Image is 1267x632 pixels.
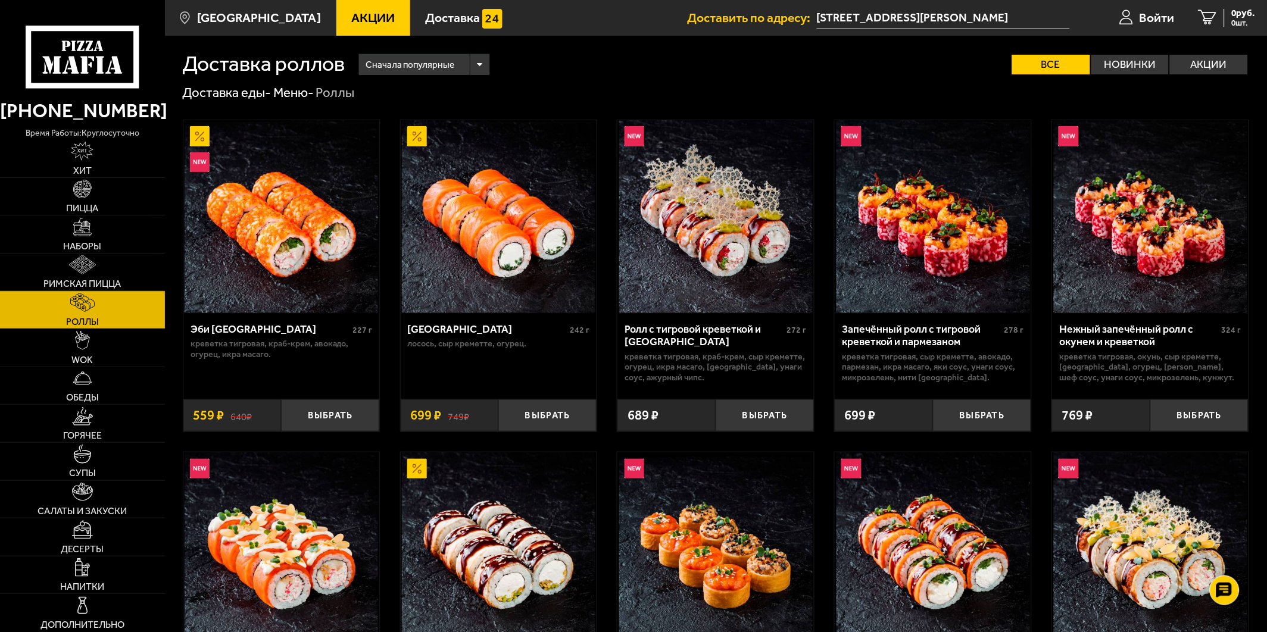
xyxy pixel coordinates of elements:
[193,409,224,422] span: 559 ₽
[1232,9,1255,18] span: 0 руб.
[190,152,210,172] img: Новинка
[352,325,372,335] span: 227 г
[933,399,1031,431] button: Выбрать
[787,325,807,335] span: 272 г
[66,317,99,327] span: Роллы
[716,399,814,431] button: Выбрать
[1232,19,1255,27] span: 0 шт.
[183,85,271,101] a: Доставка еды-
[482,9,502,29] img: 15daf4d41897b9f0e9f617042186c801.svg
[619,120,813,314] img: Ролл с тигровой креветкой и Гуакамоле
[230,409,252,422] s: 640 ₽
[1150,399,1249,431] button: Выбрать
[1052,120,1249,314] a: НовинкаНежный запечённый ролл с окунем и креветкой
[837,120,1030,314] img: Запечённый ролл с тигровой креветкой и пармезаном
[190,459,210,478] img: Новинка
[1060,323,1219,349] div: Нежный запечённый ролл с окунем и креветкой
[43,279,121,289] span: Римская пицца
[842,323,1001,349] div: Запечённый ролл с тигровой креветкой и пармезаном
[60,582,104,592] span: Напитки
[69,468,96,478] span: Супы
[71,355,93,365] span: WOK
[408,339,589,349] p: лосось, Сыр креметте, огурец.
[410,409,441,422] span: 699 ₽
[1140,11,1175,24] span: Войти
[281,399,379,431] button: Выбрать
[835,120,1031,314] a: НовинкаЗапечённый ролл с тигровой креветкой и пармезаном
[38,506,127,516] span: Салаты и закуски
[1222,325,1241,335] span: 324 г
[183,120,380,314] a: АкционныйНовинкаЭби Калифорния
[625,323,784,349] div: Ролл с тигровой креветкой и [GEOGRAPHIC_DATA]
[817,7,1071,29] input: Ваш адрес доставки
[625,352,807,383] p: креветка тигровая, краб-крем, Сыр креметте, огурец, икра масаго, [GEOGRAPHIC_DATA], унаги соус, а...
[66,204,98,213] span: Пицца
[408,323,567,336] div: [GEOGRAPHIC_DATA]
[63,431,102,440] span: Горячее
[191,339,372,359] p: креветка тигровая, краб-крем, авокадо, огурец, икра масаго.
[402,120,595,314] img: Филадельфия
[842,352,1024,383] p: креветка тигровая, Сыр креметте, авокадо, пармезан, икра масаго, яки соус, унаги соус, микрозелен...
[1004,325,1024,335] span: 278 г
[407,126,427,146] img: Акционный
[841,126,861,146] img: Новинка
[66,393,99,402] span: Обеды
[425,11,480,24] span: Доставка
[190,126,210,146] img: Акционный
[628,409,659,422] span: 689 ₽
[40,620,124,630] span: Дополнительно
[1170,55,1248,75] label: Акции
[1059,126,1078,146] img: Новинка
[625,459,644,478] img: Новинка
[197,11,321,24] span: [GEOGRAPHIC_DATA]
[351,11,395,24] span: Акции
[617,120,814,314] a: НовинкаРолл с тигровой креветкой и Гуакамоле
[1060,352,1241,383] p: креветка тигровая, окунь, Сыр креметте, [GEOGRAPHIC_DATA], огурец, [PERSON_NAME], шеф соус, унаги...
[1091,55,1169,75] label: Новинки
[448,409,469,422] s: 749 ₽
[366,52,455,77] span: Сначала популярные
[63,242,101,251] span: Наборы
[845,409,876,422] span: 699 ₽
[73,166,92,176] span: Хит
[1059,459,1078,478] img: Новинка
[570,325,589,335] span: 242 г
[625,126,644,146] img: Новинка
[401,120,597,314] a: АкционныйФиладельфия
[688,11,817,24] span: Доставить по адресу:
[185,120,378,314] img: Эби Калифорния
[1012,55,1090,75] label: Все
[1054,120,1247,314] img: Нежный запечённый ролл с окунем и креветкой
[316,85,354,102] div: Роллы
[273,85,314,101] a: Меню-
[1062,409,1093,422] span: 769 ₽
[191,323,349,336] div: Эби [GEOGRAPHIC_DATA]
[61,545,104,554] span: Десерты
[407,459,427,478] img: Акционный
[817,7,1071,29] span: Ленинградская область, Всеволожский район, Мурино, улица Шувалова, 25к1
[183,54,345,74] h1: Доставка роллов
[498,399,597,431] button: Выбрать
[841,459,861,478] img: Новинка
